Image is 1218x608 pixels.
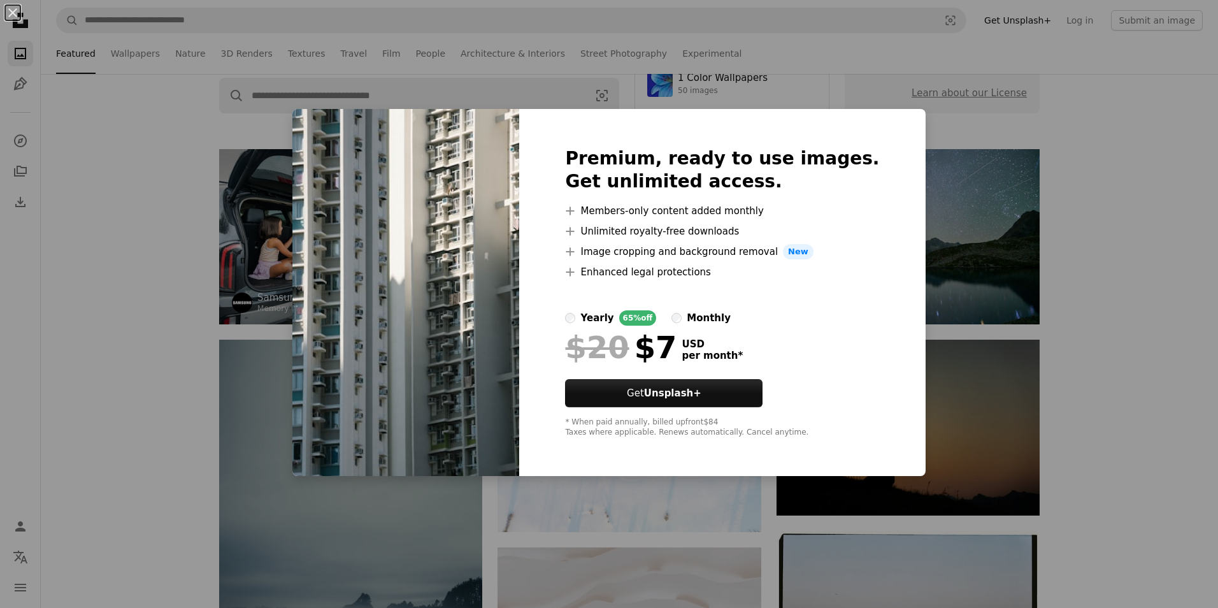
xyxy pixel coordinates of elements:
img: premium_photo-1756181211629-a024a0154173 [292,109,519,476]
div: $7 [565,331,677,364]
div: 65% off [619,310,657,326]
li: Unlimited royalty-free downloads [565,224,879,239]
div: * When paid annually, billed upfront $84 Taxes where applicable. Renews automatically. Cancel any... [565,417,879,438]
li: Image cropping and background removal [565,244,879,259]
span: per month * [682,350,743,361]
li: Members-only content added monthly [565,203,879,219]
button: GetUnsplash+ [565,379,763,407]
input: monthly [671,313,682,323]
span: New [783,244,813,259]
strong: Unsplash+ [644,387,701,399]
div: yearly [580,310,613,326]
div: monthly [687,310,731,326]
span: $20 [565,331,629,364]
span: USD [682,338,743,350]
li: Enhanced legal protections [565,264,879,280]
input: yearly65%off [565,313,575,323]
h2: Premium, ready to use images. Get unlimited access. [565,147,879,193]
